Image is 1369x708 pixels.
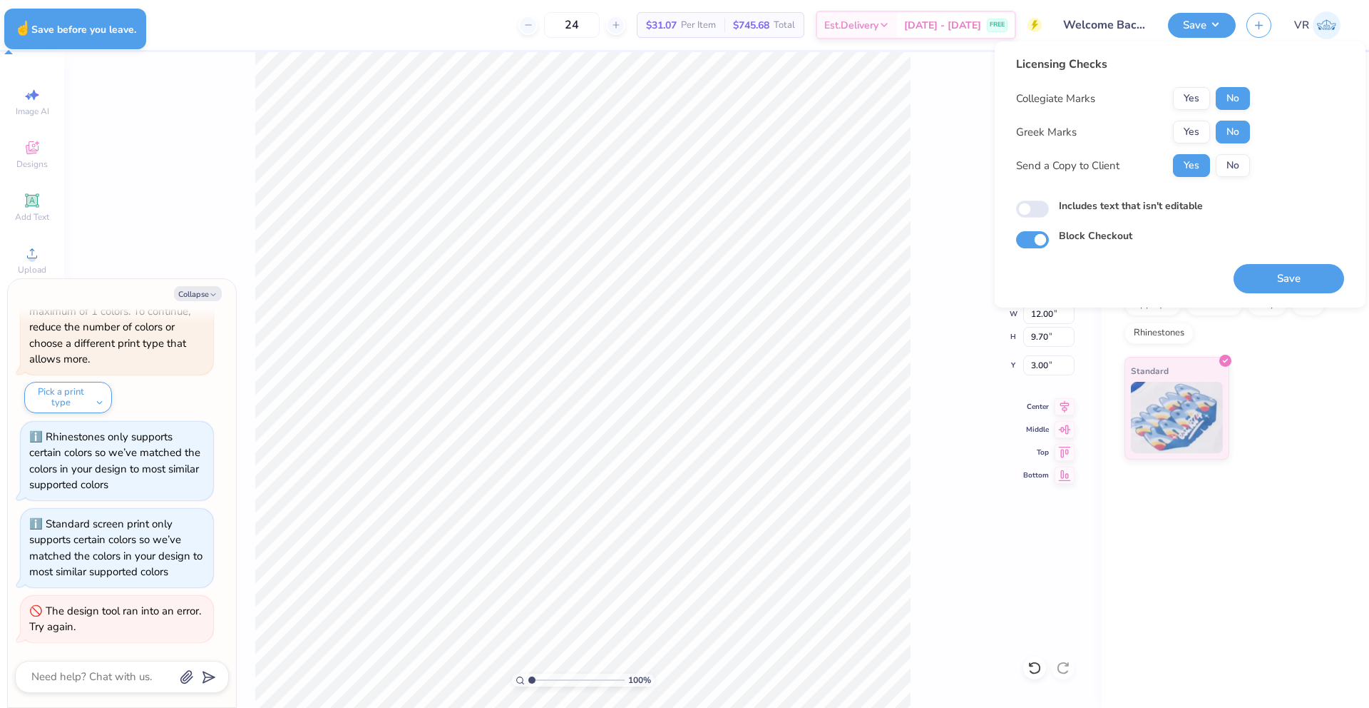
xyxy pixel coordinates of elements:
span: Per Item [681,18,716,33]
div: Rhinestones only supports certain colors so we’ve matched the colors in your design to most simil... [29,430,200,492]
span: Bottom [1023,470,1049,480]
span: Center [1023,402,1049,412]
span: Top [1023,447,1049,457]
span: Designs [16,158,48,170]
span: $745.68 [733,18,769,33]
span: 100 % [628,674,651,687]
span: VR [1294,17,1309,34]
button: Save [1168,13,1236,38]
img: Vincent Roxas [1313,11,1340,39]
button: No [1216,154,1250,177]
span: [DATE] - [DATE] [904,18,981,33]
div: Licensing Checks [1016,56,1250,73]
button: Pick a print type [24,382,112,413]
input: Untitled Design [1052,11,1157,39]
span: FREE [990,20,1005,30]
button: Yes [1173,154,1210,177]
div: Send a Copy to Client [1016,158,1119,174]
span: Standard [1131,363,1169,378]
div: Standard foil supports a maximum of 1 colors. To continue, reduce the number of colors or choose ... [29,288,190,366]
div: Greek Marks [1016,124,1077,141]
button: Yes [1173,87,1210,110]
div: The design tool ran into an error. Try again. [29,604,201,634]
button: Yes [1173,121,1210,143]
label: Block Checkout [1059,228,1132,243]
a: VR [1294,11,1340,39]
div: Collegiate Marks [1016,91,1095,107]
button: Save [1234,264,1344,293]
span: Est. Delivery [824,18,878,33]
span: Total [774,18,795,33]
span: $31.07 [646,18,677,33]
div: Standard screen print only supports certain colors so we’ve matched the colors in your design to ... [29,517,202,580]
img: Standard [1131,382,1223,453]
span: Middle [1023,425,1049,435]
button: Collapse [174,286,222,301]
label: Includes text that isn't editable [1059,198,1203,213]
div: Rhinestones [1124,323,1194,344]
span: Upload [18,264,46,275]
input: – – [544,12,600,38]
button: No [1216,121,1250,143]
span: Add Text [15,211,49,223]
span: Image AI [16,106,49,117]
button: No [1216,87,1250,110]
